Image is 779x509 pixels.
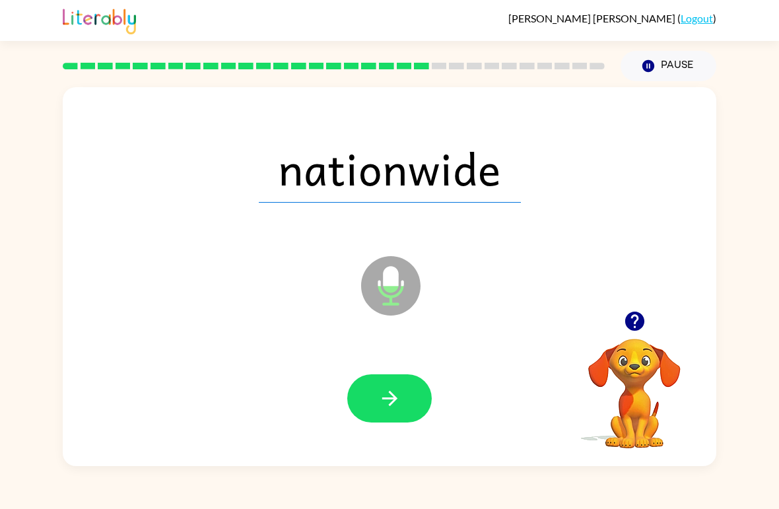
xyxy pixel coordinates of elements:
button: Pause [621,51,716,81]
img: Literably [63,5,136,34]
a: Logout [681,12,713,24]
div: ( ) [508,12,716,24]
video: Your browser must support playing .mp4 files to use Literably. Please try using another browser. [568,318,700,450]
span: [PERSON_NAME] [PERSON_NAME] [508,12,677,24]
span: nationwide [259,134,521,203]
